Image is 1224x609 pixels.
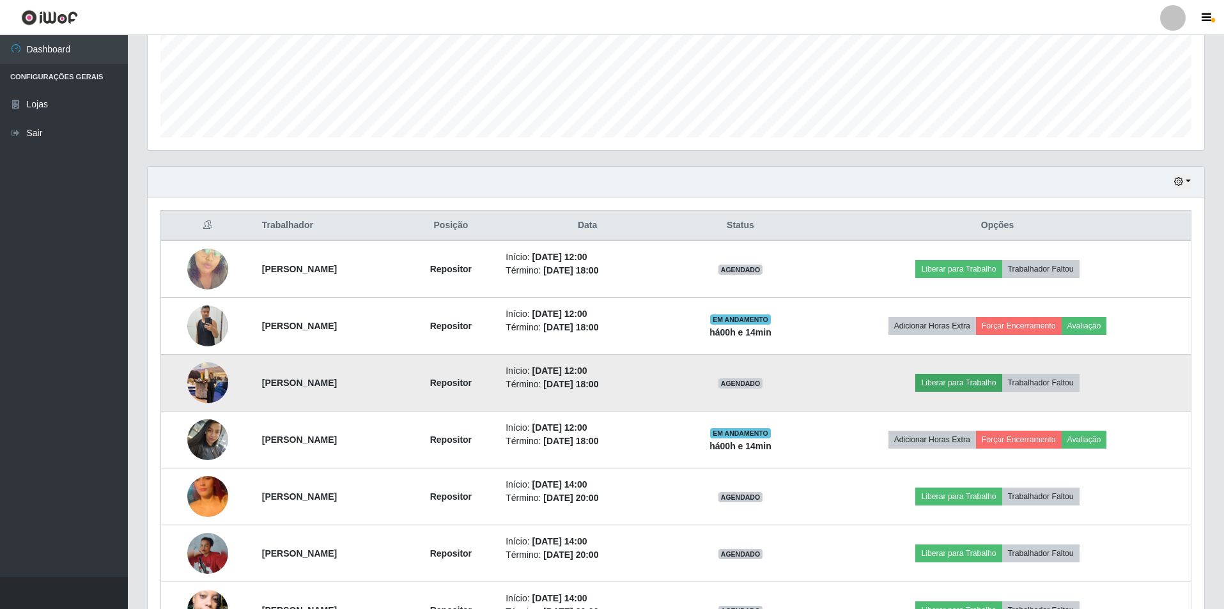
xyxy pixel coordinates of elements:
[262,321,337,331] strong: [PERSON_NAME]
[976,317,1062,335] button: Forçar Encerramento
[506,491,669,505] li: Término:
[430,264,472,274] strong: Repositor
[543,322,598,332] time: [DATE] 18:00
[506,592,669,605] li: Início:
[430,548,472,559] strong: Repositor
[506,435,669,448] li: Término:
[506,478,669,491] li: Início:
[506,321,669,334] li: Término:
[532,479,587,490] time: [DATE] 14:00
[187,460,228,533] img: 1750776308901.jpeg
[187,412,228,466] img: 1758636912979.jpeg
[710,428,771,438] span: EM ANDAMENTO
[1062,317,1107,335] button: Avaliação
[718,265,763,275] span: AGENDADO
[915,544,1002,562] button: Liberar para Trabalho
[804,211,1191,241] th: Opções
[506,535,669,548] li: Início:
[506,378,669,391] li: Término:
[21,10,78,26] img: CoreUI Logo
[1062,431,1107,449] button: Avaliação
[718,549,763,559] span: AGENDADO
[498,211,677,241] th: Data
[262,491,337,502] strong: [PERSON_NAME]
[506,264,669,277] li: Término:
[1002,374,1080,392] button: Trabalhador Faltou
[262,435,337,445] strong: [PERSON_NAME]
[543,436,598,446] time: [DATE] 18:00
[430,435,472,445] strong: Repositor
[543,493,598,503] time: [DATE] 20:00
[187,533,228,574] img: 1750250389303.jpeg
[506,421,669,435] li: Início:
[506,251,669,264] li: Início:
[1002,260,1080,278] button: Trabalhador Faltou
[888,431,976,449] button: Adicionar Horas Extra
[915,488,1002,505] button: Liberar para Trabalho
[262,264,337,274] strong: [PERSON_NAME]
[532,422,587,433] time: [DATE] 12:00
[532,366,587,376] time: [DATE] 12:00
[543,379,598,389] time: [DATE] 18:00
[430,378,472,388] strong: Repositor
[543,550,598,560] time: [DATE] 20:00
[506,548,669,562] li: Término:
[262,378,337,388] strong: [PERSON_NAME]
[888,317,976,335] button: Adicionar Horas Extra
[532,593,587,603] time: [DATE] 14:00
[718,378,763,389] span: AGENDADO
[718,492,763,502] span: AGENDADO
[532,536,587,546] time: [DATE] 14:00
[187,298,228,353] img: 1757507426037.jpeg
[1002,488,1080,505] button: Trabalhador Faltou
[543,265,598,275] time: [DATE] 18:00
[915,260,1002,278] button: Liberar para Trabalho
[976,431,1062,449] button: Forçar Encerramento
[187,233,228,305] img: 1754928869787.jpeg
[187,355,228,410] img: 1755095833793.jpeg
[915,374,1002,392] button: Liberar para Trabalho
[404,211,499,241] th: Posição
[677,211,804,241] th: Status
[1002,544,1080,562] button: Trabalhador Faltou
[710,314,771,325] span: EM ANDAMENTO
[506,307,669,321] li: Início:
[532,252,587,262] time: [DATE] 12:00
[254,211,404,241] th: Trabalhador
[532,309,587,319] time: [DATE] 12:00
[430,321,472,331] strong: Repositor
[506,364,669,378] li: Início:
[709,441,771,451] strong: há 00 h e 14 min
[430,491,472,502] strong: Repositor
[262,548,337,559] strong: [PERSON_NAME]
[709,327,771,337] strong: há 00 h e 14 min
